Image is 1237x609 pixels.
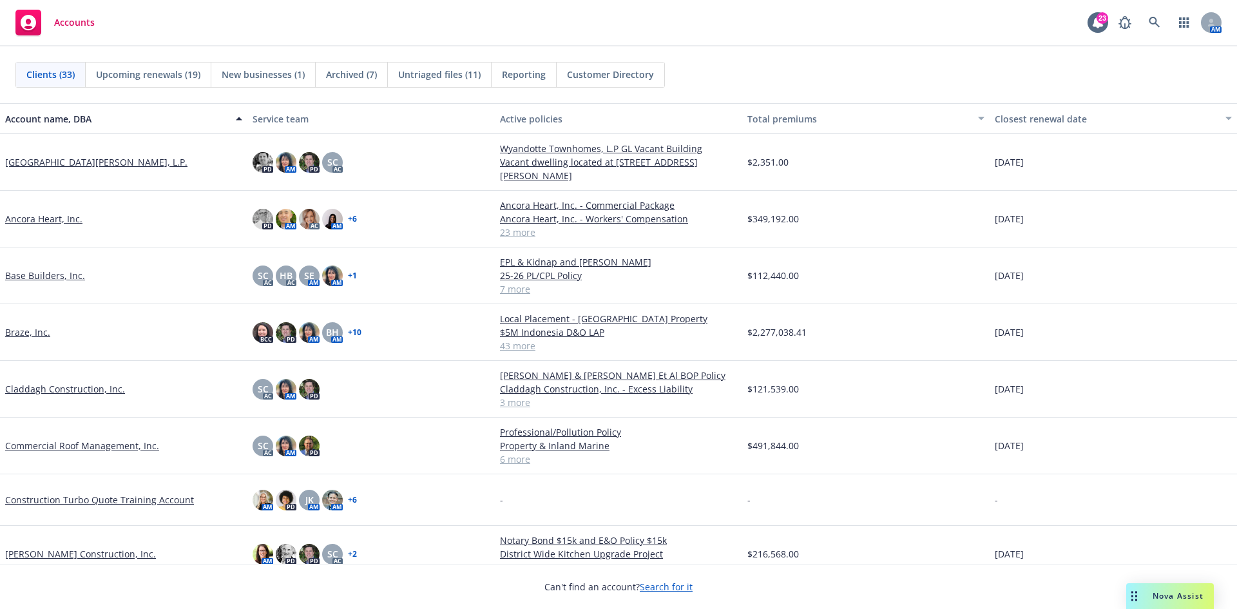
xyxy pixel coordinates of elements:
span: [DATE] [995,547,1024,561]
span: - [747,493,751,507]
span: [DATE] [995,439,1024,452]
button: Nova Assist [1126,583,1214,609]
span: Reporting [502,68,546,81]
img: photo [322,209,343,229]
img: photo [276,436,296,456]
a: EPL & Kidnap and [PERSON_NAME] [500,255,737,269]
a: + 1 [348,272,357,280]
button: Service team [247,103,495,134]
div: Service team [253,112,490,126]
img: photo [299,379,320,400]
img: photo [253,152,273,173]
img: photo [276,544,296,565]
a: [GEOGRAPHIC_DATA][PERSON_NAME], L.P. [5,155,187,169]
div: 23 [1097,12,1108,24]
span: Nova Assist [1153,590,1203,601]
img: photo [253,322,273,343]
img: photo [276,379,296,400]
span: [DATE] [995,155,1024,169]
span: [DATE] [995,382,1024,396]
span: Customer Directory [567,68,654,81]
a: Claddagh Construction, Inc. [5,382,125,396]
a: 13 more [500,561,737,574]
a: $5M Indonesia D&O LAP [500,325,737,339]
span: New businesses (1) [222,68,305,81]
span: Untriaged files (11) [398,68,481,81]
img: photo [276,490,296,510]
div: Active policies [500,112,737,126]
div: Total premiums [747,112,970,126]
a: [PERSON_NAME] & [PERSON_NAME] Et Al BOP Policy [500,369,737,382]
span: SC [258,269,269,282]
a: Wyandotte Townhomes, L.P GL Vacant Building [500,142,737,155]
span: - [995,493,998,507]
a: Claddagh Construction, Inc. - Excess Liability [500,382,737,396]
span: $121,539.00 [747,382,799,396]
a: Search [1142,10,1167,35]
a: 23 more [500,226,737,239]
span: - [500,493,503,507]
span: SE [304,269,314,282]
span: $491,844.00 [747,439,799,452]
span: $2,277,038.41 [747,325,807,339]
a: 3 more [500,396,737,409]
span: SC [327,547,338,561]
a: Report a Bug [1112,10,1138,35]
img: photo [253,490,273,510]
img: photo [299,209,320,229]
a: + 2 [348,550,357,558]
a: Local Placement - [GEOGRAPHIC_DATA] Property [500,312,737,325]
span: SC [327,155,338,169]
span: [DATE] [995,269,1024,282]
a: [PERSON_NAME] Construction, Inc. [5,547,156,561]
img: photo [299,152,320,173]
a: 7 more [500,282,737,296]
div: Account name, DBA [5,112,228,126]
span: HB [280,269,292,282]
a: 6 more [500,452,737,466]
span: Archived (7) [326,68,377,81]
div: Drag to move [1126,583,1142,609]
img: photo [253,209,273,229]
a: Construction Turbo Quote Training Account [5,493,194,507]
span: [DATE] [995,325,1024,339]
img: photo [276,322,296,343]
img: photo [299,544,320,565]
a: Professional/Pollution Policy [500,425,737,439]
img: photo [253,544,273,565]
span: [DATE] [995,212,1024,226]
a: Vacant dwelling located at [STREET_ADDRESS][PERSON_NAME] [500,155,737,182]
span: $349,192.00 [747,212,799,226]
a: Search for it [640,581,693,593]
a: + 6 [348,215,357,223]
a: Ancora Heart, Inc. - Workers' Compensation [500,212,737,226]
img: photo [276,209,296,229]
span: Can't find an account? [544,580,693,594]
img: photo [276,152,296,173]
img: photo [322,490,343,510]
button: Total premiums [742,103,990,134]
a: Notary Bond $15k and E&O Policy $15k [500,534,737,547]
a: District Wide Kitchen Upgrade Project [500,547,737,561]
a: Switch app [1171,10,1197,35]
img: photo [299,322,320,343]
a: Commercial Roof Management, Inc. [5,439,159,452]
a: Accounts [10,5,100,41]
span: Clients (33) [26,68,75,81]
a: + 10 [348,329,361,336]
a: + 6 [348,496,357,504]
img: photo [299,436,320,456]
button: Active policies [495,103,742,134]
span: SC [258,439,269,452]
span: Accounts [54,17,95,28]
a: Braze, Inc. [5,325,50,339]
span: SC [258,382,269,396]
span: BH [326,325,339,339]
span: $216,568.00 [747,547,799,561]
